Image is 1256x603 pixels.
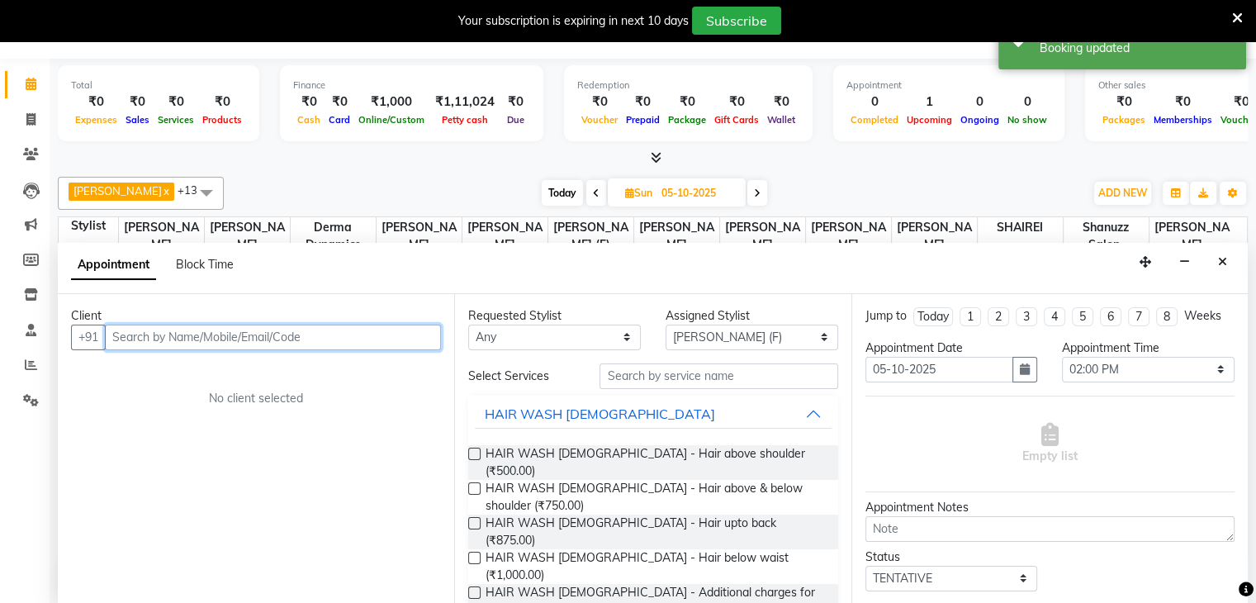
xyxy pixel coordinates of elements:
div: ₹0 [293,93,325,112]
span: [PERSON_NAME] [892,217,977,255]
span: Prepaid [622,114,664,126]
div: ₹0 [1149,93,1216,112]
span: Petty cash [438,114,492,126]
div: 0 [1003,93,1051,112]
span: Card [325,114,354,126]
div: Appointment Notes [865,499,1235,516]
div: Requested Stylist [468,307,641,325]
div: Status [865,548,1038,566]
span: [PERSON_NAME] [119,217,204,255]
div: ₹0 [325,93,354,112]
span: Today [542,180,583,206]
li: 6 [1100,307,1121,326]
div: ₹0 [1098,93,1149,112]
span: Cash [293,114,325,126]
div: ₹0 [154,93,198,112]
span: Packages [1098,114,1149,126]
span: [PERSON_NAME] [806,217,891,255]
div: Total [71,78,246,93]
span: HAIR WASH [DEMOGRAPHIC_DATA] - Hair upto back (₹875.00) [486,515,824,549]
span: ADD NEW [1098,187,1147,199]
span: Package [664,114,710,126]
span: Gift Cards [710,114,763,126]
span: Expenses [71,114,121,126]
span: [PERSON_NAME] [205,217,290,255]
div: ₹1,11,024 [429,93,501,112]
li: 2 [988,307,1009,326]
button: ADD NEW [1094,182,1151,205]
span: [PERSON_NAME] [720,217,805,255]
span: Wallet [763,114,799,126]
div: ₹0 [710,93,763,112]
li: 3 [1016,307,1037,326]
span: HAIR WASH [DEMOGRAPHIC_DATA] - Hair above & below shoulder (₹750.00) [486,480,824,515]
span: HAIR WASH [DEMOGRAPHIC_DATA] - Hair below waist (₹1,000.00) [486,549,824,584]
span: HAIR WASH [DEMOGRAPHIC_DATA] - Hair above shoulder (₹500.00) [486,445,824,480]
li: 7 [1128,307,1149,326]
span: [PERSON_NAME] [1149,217,1235,255]
li: 5 [1072,307,1093,326]
input: yyyy-mm-dd [865,357,1014,382]
span: [PERSON_NAME] [634,217,719,255]
div: Appointment Date [865,339,1038,357]
div: ₹0 [577,93,622,112]
div: Appointment Time [1062,339,1235,357]
div: 0 [846,93,903,112]
input: Search by service name [600,363,837,389]
span: +13 [178,183,210,197]
div: ₹1,000 [354,93,429,112]
button: HAIR WASH [DEMOGRAPHIC_DATA] [475,399,831,429]
div: Select Services [456,368,587,385]
div: Finance [293,78,530,93]
span: Shanuzz Salon, [PERSON_NAME] [1064,217,1149,290]
div: Your subscription is expiring in next 10 days [458,12,689,30]
button: +91 [71,325,106,350]
span: Online/Custom [354,114,429,126]
span: Ongoing [956,114,1003,126]
div: HAIR WASH [DEMOGRAPHIC_DATA] [485,404,715,424]
span: [PERSON_NAME] [73,184,162,197]
button: Subscribe [692,7,781,35]
div: ₹0 [121,93,154,112]
span: Sales [121,114,154,126]
li: 4 [1044,307,1065,326]
div: Booking updated [1040,40,1234,57]
input: 2025-10-05 [656,181,739,206]
span: Due [503,114,528,126]
div: 0 [956,93,1003,112]
span: Voucher [577,114,622,126]
div: Jump to [865,307,907,325]
div: Today [917,308,949,325]
div: Appointment [846,78,1051,93]
div: Client [71,307,441,325]
button: Close [1211,249,1235,275]
div: Assigned Stylist [666,307,838,325]
input: Search by Name/Mobile/Email/Code [105,325,441,350]
li: 1 [960,307,981,326]
span: Upcoming [903,114,956,126]
span: Sun [621,187,656,199]
span: Appointment [71,250,156,280]
span: Block Time [176,257,234,272]
span: [PERSON_NAME] [462,217,547,255]
span: Derma Dynamics [291,217,376,255]
span: [PERSON_NAME] (F) [548,217,633,255]
div: Redemption [577,78,799,93]
div: ₹0 [763,93,799,112]
div: ₹0 [664,93,710,112]
span: Services [154,114,198,126]
span: SHAIREI [978,217,1063,238]
span: Products [198,114,246,126]
div: Weeks [1184,307,1221,325]
div: Stylist [59,217,118,235]
span: No show [1003,114,1051,126]
div: ₹0 [622,93,664,112]
span: [PERSON_NAME] [377,217,462,255]
div: No client selected [111,390,401,407]
div: ₹0 [501,93,530,112]
li: 8 [1156,307,1178,326]
div: 1 [903,93,956,112]
div: ₹0 [71,93,121,112]
div: ₹0 [198,93,246,112]
span: Memberships [1149,114,1216,126]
